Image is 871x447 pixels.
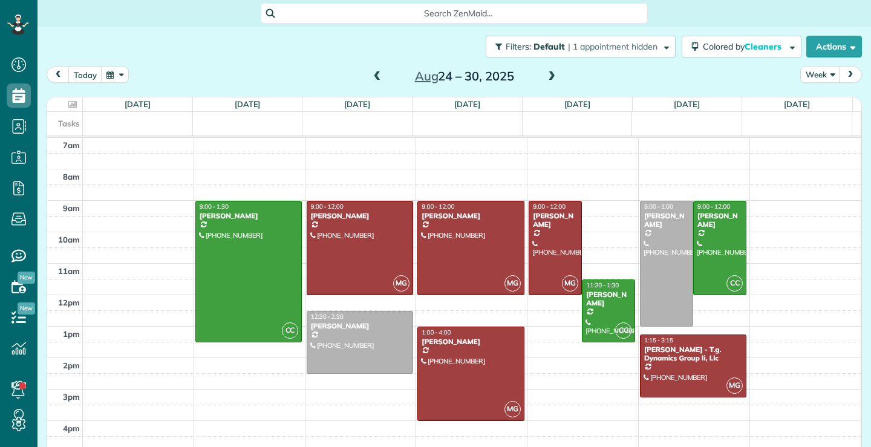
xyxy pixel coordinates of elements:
span: 1:00 - 4:00 [422,328,451,336]
span: 11:30 - 1:30 [586,281,619,289]
span: CC [726,275,743,292]
div: [PERSON_NAME] [421,212,520,220]
div: [PERSON_NAME] [310,212,409,220]
div: [PERSON_NAME] [644,212,690,229]
span: 9:00 - 1:30 [200,203,229,210]
button: Colored byCleaners [682,36,801,57]
iframe: Intercom live chat [830,406,859,435]
span: New [18,272,35,284]
span: 12pm [58,298,80,307]
button: Filters: Default | 1 appointment hidden [486,36,676,57]
div: [PERSON_NAME] [199,212,298,220]
span: 9:00 - 12:00 [697,203,730,210]
div: [PERSON_NAME] [532,212,578,229]
span: CC [615,322,631,339]
a: [DATE] [784,99,810,109]
span: Cleaners [745,41,783,52]
button: Week [800,67,840,83]
span: Default [533,41,566,52]
button: today [68,67,102,83]
span: 11am [58,266,80,276]
a: [DATE] [125,99,151,109]
div: [PERSON_NAME] [310,322,409,330]
div: [PERSON_NAME] [697,212,743,229]
div: [PERSON_NAME] [586,290,631,308]
span: 2pm [63,361,80,370]
a: [DATE] [564,99,590,109]
span: 9:00 - 12:00 [533,203,566,210]
button: next [839,67,862,83]
button: prev [47,67,70,83]
span: | 1 appointment hidden [568,41,657,52]
a: [DATE] [674,99,700,109]
span: 3pm [63,392,80,402]
span: Tasks [58,119,80,128]
span: 1:15 - 3:15 [644,336,673,344]
span: 8am [63,172,80,181]
div: [PERSON_NAME] [421,338,520,346]
a: [DATE] [235,99,261,109]
span: 1pm [63,329,80,339]
span: Aug [415,68,439,83]
a: Filters: Default | 1 appointment hidden [480,36,676,57]
span: MG [562,275,578,292]
span: 9:00 - 1:00 [644,203,673,210]
span: 4pm [63,423,80,433]
span: 9am [63,203,80,213]
span: 9:00 - 12:00 [422,203,454,210]
a: [DATE] [454,99,480,109]
span: 9:00 - 12:00 [311,203,344,210]
span: Filters: [506,41,531,52]
span: 12:30 - 2:30 [311,313,344,321]
button: Actions [806,36,862,57]
div: [PERSON_NAME] - T.g. Dynamics Group Ii, Llc [644,345,743,363]
span: 7am [63,140,80,150]
h2: 24 – 30, 2025 [389,70,540,83]
span: CC [282,322,298,339]
span: 10am [58,235,80,244]
span: MG [393,275,409,292]
span: MG [504,275,521,292]
span: MG [504,401,521,417]
a: [DATE] [344,99,370,109]
span: MG [726,377,743,394]
span: New [18,302,35,315]
span: Colored by [703,41,786,52]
